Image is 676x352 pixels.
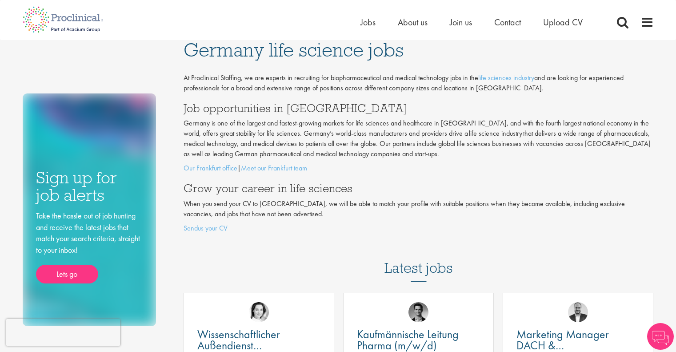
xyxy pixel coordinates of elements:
[184,73,654,93] p: At Proclinical Staffing, we are experts in recruiting for biopharmaceutical and medical technolog...
[516,329,640,351] a: Marketing Manager DACH & [GEOGRAPHIC_DATA]
[494,16,521,28] a: Contact
[249,302,269,322] img: Greta Prestel
[184,182,654,194] h3: Grow your career in life sciences
[241,163,307,173] a: Meet our Frankfurt team
[184,118,654,159] p: Germany is one of the largest and fastest-growing markets for life sciences and healthcare in [GE...
[36,169,143,203] h3: Sign up for job alerts
[647,323,674,350] img: Chatbot
[408,302,428,322] img: Max Slevogt
[398,16,428,28] a: About us
[450,16,472,28] a: Join us
[197,329,320,351] a: Wissenschaftlicher Außendienst [GEOGRAPHIC_DATA]
[184,223,228,233] a: Sendus your CV
[6,319,120,346] iframe: reCAPTCHA
[184,102,654,114] h3: Job opportunities in [GEOGRAPHIC_DATA]
[184,163,654,174] p: |
[384,238,453,282] h3: Latest jobs
[184,199,654,219] p: When you send your CV to [GEOGRAPHIC_DATA], we will be able to match your profile with suitable p...
[184,38,404,62] span: Germany life science jobs
[478,73,534,82] a: life sciences industry
[184,163,237,173] a: Our Frankfurt office
[36,265,98,283] a: Lets go
[543,16,583,28] a: Upload CV
[36,210,143,283] div: Take the hassle out of job hunting and receive the latest jobs that match your search criteria, s...
[357,329,480,351] a: Kaufmännische Leitung Pharma (m/w/d)
[568,302,588,322] img: Aitor Melia
[360,16,376,28] a: Jobs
